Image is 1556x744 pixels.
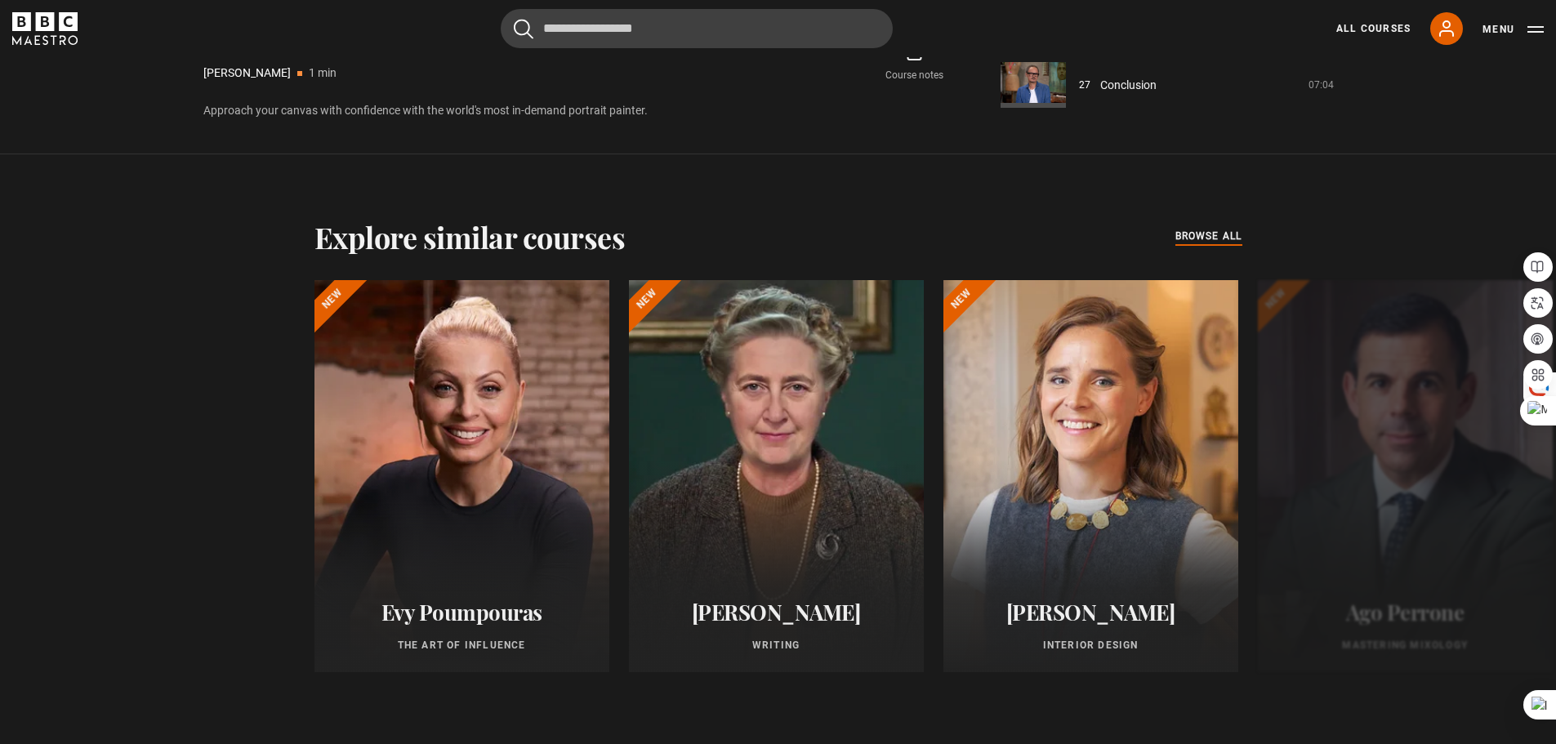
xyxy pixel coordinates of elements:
[649,638,904,653] p: Writing
[314,220,626,254] h2: Explore similar courses
[1258,280,1553,672] a: Ago Perrone Mastering Mixology New
[501,9,893,48] input: Search
[963,638,1219,653] p: Interior Design
[943,280,1238,672] a: [PERSON_NAME] Interior Design New
[1175,228,1242,244] span: browse all
[629,280,924,672] a: [PERSON_NAME] Writing New
[649,599,904,625] h2: [PERSON_NAME]
[1482,21,1544,38] button: Toggle navigation
[1100,77,1157,94] a: Conclusion
[514,19,533,39] button: Submit the search query
[334,638,590,653] p: The Art of Influence
[1175,228,1242,246] a: browse all
[309,65,337,82] p: 1 min
[203,65,291,82] p: [PERSON_NAME]
[867,38,961,86] a: Course notes
[1277,638,1533,653] p: Mastering Mixology
[1277,599,1533,625] h2: Ago Perrone
[12,12,78,45] svg: BBC Maestro
[334,599,590,625] h2: Evy Poumpouras
[963,599,1219,625] h2: [PERSON_NAME]
[1336,21,1411,36] a: All Courses
[314,280,609,672] a: Evy Poumpouras The Art of Influence New
[203,102,961,119] p: Approach your canvas with confidence with the world's most in-demand portrait painter.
